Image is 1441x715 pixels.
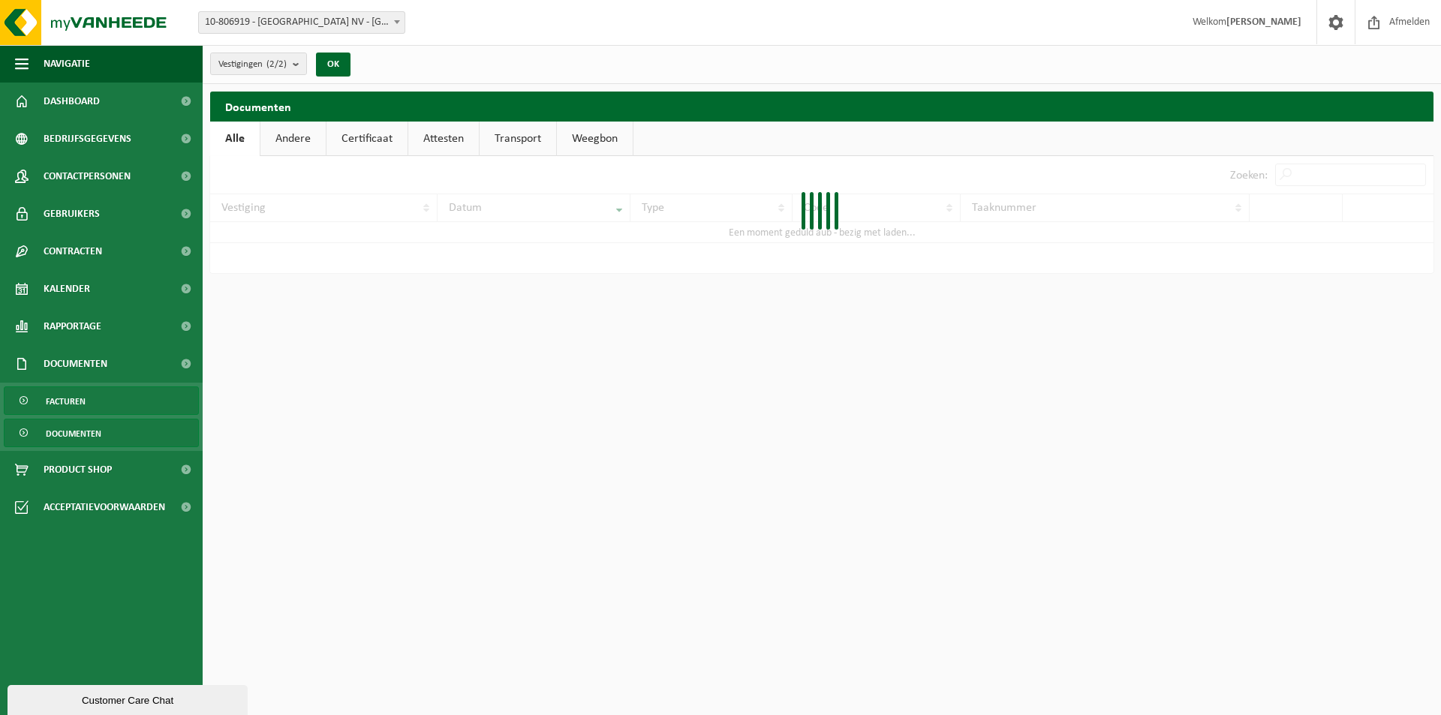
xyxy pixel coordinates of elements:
[326,122,408,156] a: Certificaat
[46,387,86,416] span: Facturen
[480,122,556,156] a: Transport
[44,120,131,158] span: Bedrijfsgegevens
[44,345,107,383] span: Documenten
[44,308,101,345] span: Rapportage
[8,682,251,715] iframe: chat widget
[44,488,165,526] span: Acceptatievoorwaarden
[316,53,350,77] button: OK
[44,45,90,83] span: Navigatie
[4,386,199,415] a: Facturen
[199,12,405,33] span: 10-806919 - LAHOUSSE NV - PASSENDALE
[46,419,101,448] span: Documenten
[260,122,326,156] a: Andere
[44,83,100,120] span: Dashboard
[44,270,90,308] span: Kalender
[218,53,287,76] span: Vestigingen
[408,122,479,156] a: Attesten
[210,53,307,75] button: Vestigingen(2/2)
[44,195,100,233] span: Gebruikers
[44,233,102,270] span: Contracten
[198,11,405,34] span: 10-806919 - LAHOUSSE NV - PASSENDALE
[44,158,131,195] span: Contactpersonen
[210,92,1433,121] h2: Documenten
[557,122,633,156] a: Weegbon
[1226,17,1301,28] strong: [PERSON_NAME]
[44,451,112,488] span: Product Shop
[210,122,260,156] a: Alle
[4,419,199,447] a: Documenten
[266,59,287,69] count: (2/2)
